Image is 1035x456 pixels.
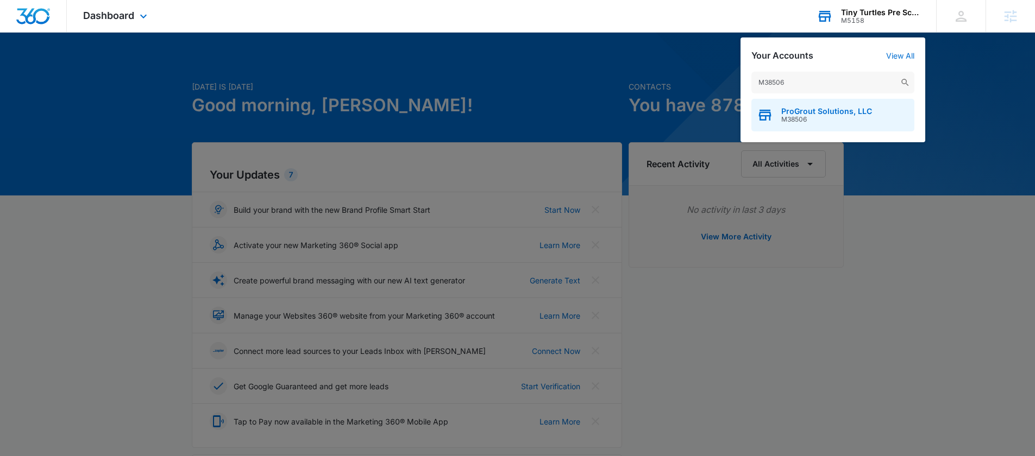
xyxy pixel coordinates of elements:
div: account name [841,8,920,17]
a: View All [886,51,914,60]
input: Search Accounts [751,72,914,93]
span: Dashboard [83,10,134,21]
div: account id [841,17,920,24]
h2: Your Accounts [751,50,813,61]
button: ProGrout Solutions, LLCM38506 [751,99,914,131]
span: M38506 [781,116,872,123]
span: ProGrout Solutions, LLC [781,107,872,116]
